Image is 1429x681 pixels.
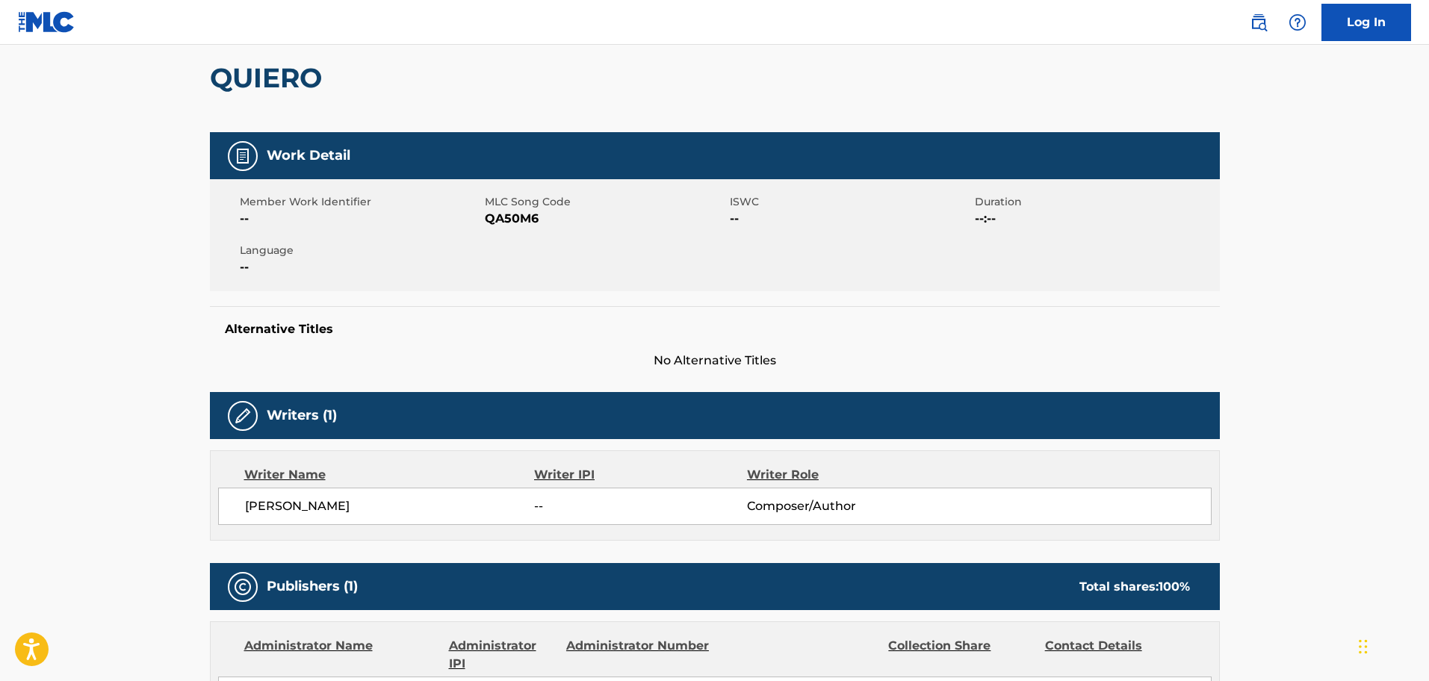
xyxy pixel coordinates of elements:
[975,194,1216,210] span: Duration
[747,497,940,515] span: Composer/Author
[234,578,252,596] img: Publishers
[225,322,1205,337] h5: Alternative Titles
[240,194,481,210] span: Member Work Identifier
[1321,4,1411,41] a: Log In
[210,61,329,95] h2: QUIERO
[485,210,726,228] span: QA50M6
[244,466,535,484] div: Writer Name
[449,637,555,673] div: Administrator IPI
[1244,7,1274,37] a: Public Search
[245,497,535,515] span: [PERSON_NAME]
[1289,13,1306,31] img: help
[234,147,252,165] img: Work Detail
[1354,609,1429,681] iframe: Chat Widget
[1159,579,1190,594] span: 100 %
[267,407,337,424] h5: Writers (1)
[1359,624,1368,669] div: Arrastrar
[267,147,350,164] h5: Work Detail
[888,637,1033,673] div: Collection Share
[267,578,358,595] h5: Publishers (1)
[730,210,971,228] span: --
[1354,609,1429,681] div: Widget de chat
[747,466,940,484] div: Writer Role
[1079,578,1190,596] div: Total shares:
[240,243,481,258] span: Language
[1283,7,1312,37] div: Help
[566,637,711,673] div: Administrator Number
[240,210,481,228] span: --
[234,407,252,425] img: Writers
[975,210,1216,228] span: --:--
[534,466,747,484] div: Writer IPI
[240,258,481,276] span: --
[730,194,971,210] span: ISWC
[1045,637,1190,673] div: Contact Details
[534,497,746,515] span: --
[485,194,726,210] span: MLC Song Code
[210,352,1220,370] span: No Alternative Titles
[18,11,75,33] img: MLC Logo
[244,637,438,673] div: Administrator Name
[1250,13,1268,31] img: search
